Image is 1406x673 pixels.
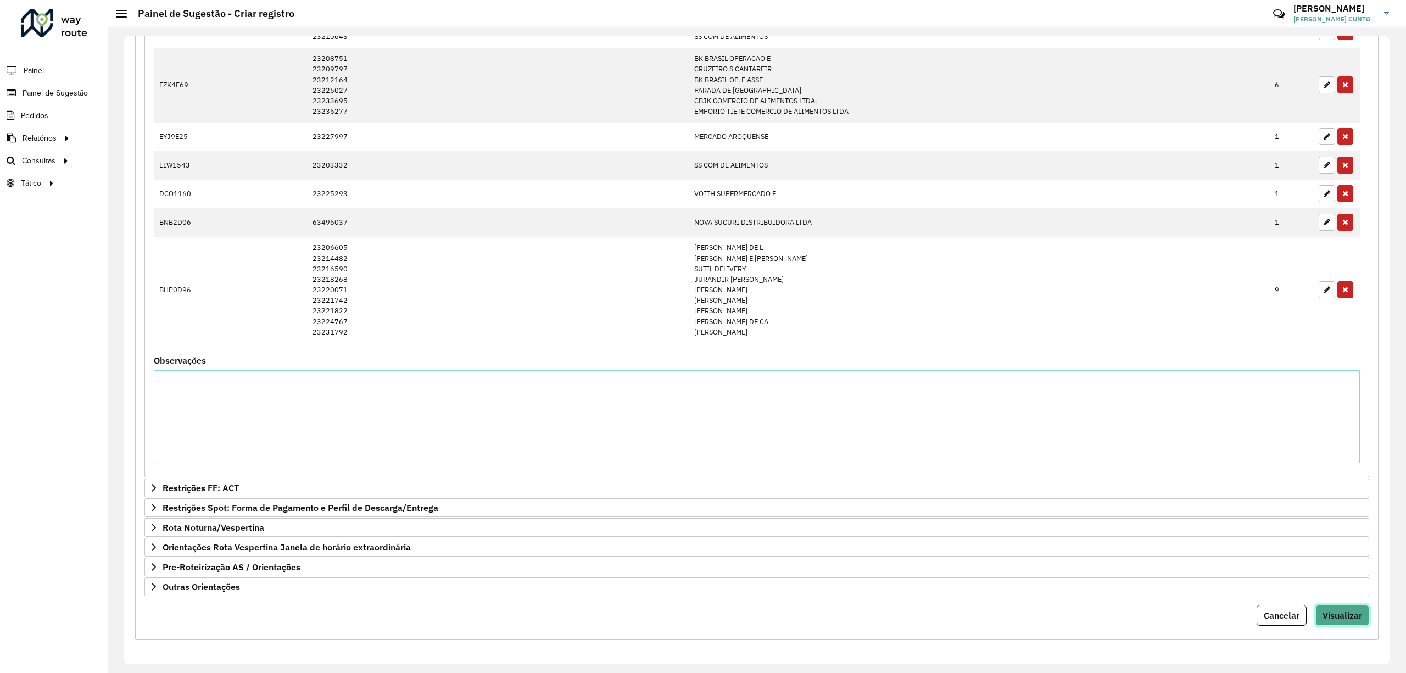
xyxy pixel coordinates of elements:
[306,48,688,123] td: 23208751 23209797 23212164 23226027 23233695 23236277
[1269,237,1313,343] td: 9
[154,48,306,123] td: EZK4F69
[1269,180,1313,208] td: 1
[163,543,411,552] span: Orientações Rota Vespertina Janela de horário extraordinária
[688,180,1269,208] td: VOITH SUPERMERCADO E
[306,208,688,237] td: 63496037
[688,208,1269,237] td: NOVA SUCURI DISTRIBUIDORA LTDA
[306,151,688,180] td: 23203332
[127,8,294,20] h2: Painel de Sugestão - Criar registro
[1269,208,1313,237] td: 1
[23,132,57,144] span: Relatórios
[306,180,688,208] td: 23225293
[688,123,1269,151] td: MERCADO AROQUENSE
[144,577,1369,596] a: Outras Orientações
[1293,3,1376,14] h3: [PERSON_NAME]
[1315,605,1369,626] button: Visualizar
[154,180,306,208] td: DCO1160
[306,237,688,343] td: 23206605 23214482 23216590 23218268 23220071 23221742 23221822 23224767 23231792
[1269,48,1313,123] td: 6
[688,237,1269,343] td: [PERSON_NAME] DE L [PERSON_NAME] E [PERSON_NAME] SUTIL DELIVERY JURANDIR [PERSON_NAME] [PERSON_NA...
[163,582,240,591] span: Outras Orientações
[144,498,1369,517] a: Restrições Spot: Forma de Pagamento e Perfil de Descarga/Entrega
[1267,2,1291,26] a: Contato Rápido
[1293,14,1376,24] span: [PERSON_NAME] CUNTO
[1264,610,1299,621] span: Cancelar
[1257,605,1307,626] button: Cancelar
[1269,151,1313,180] td: 1
[688,48,1269,123] td: BK BRASIL OPERACAO E CRUZEIRO S CANTAREIR BK BRASIL OP. E ASSE PARADA DE [GEOGRAPHIC_DATA] CBJK C...
[21,177,41,189] span: Tático
[163,523,264,532] span: Rota Noturna/Vespertina
[23,87,88,99] span: Painel de Sugestão
[144,518,1369,537] a: Rota Noturna/Vespertina
[21,110,48,121] span: Pedidos
[144,479,1369,497] a: Restrições FF: ACT
[22,155,55,166] span: Consultas
[688,151,1269,180] td: SS COM DE ALIMENTOS
[144,538,1369,557] a: Orientações Rota Vespertina Janela de horário extraordinária
[154,151,306,180] td: ELW1543
[163,563,300,571] span: Pre-Roteirização AS / Orientações
[154,237,306,343] td: BHP0D96
[1269,123,1313,151] td: 1
[154,208,306,237] td: BNB2D06
[24,65,44,76] span: Painel
[154,123,306,151] td: EYJ9E25
[154,354,206,367] label: Observações
[163,503,438,512] span: Restrições Spot: Forma de Pagamento e Perfil de Descarga/Entrega
[144,558,1369,576] a: Pre-Roteirização AS / Orientações
[306,123,688,151] td: 23227997
[1323,610,1362,621] span: Visualizar
[163,483,239,492] span: Restrições FF: ACT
